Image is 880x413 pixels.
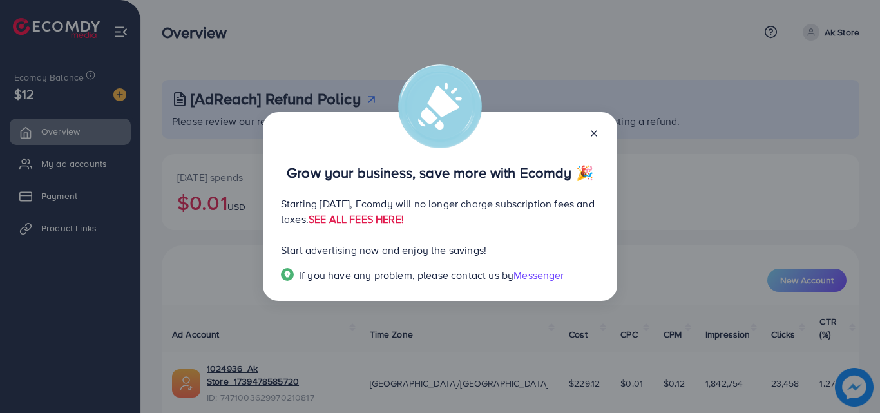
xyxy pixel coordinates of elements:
[309,212,404,226] a: SEE ALL FEES HERE!
[281,196,599,227] p: Starting [DATE], Ecomdy will no longer charge subscription fees and taxes.
[398,64,482,148] img: alert
[281,165,599,180] p: Grow your business, save more with Ecomdy 🎉
[299,268,513,282] span: If you have any problem, please contact us by
[281,268,294,281] img: Popup guide
[513,268,564,282] span: Messenger
[281,242,599,258] p: Start advertising now and enjoy the savings!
